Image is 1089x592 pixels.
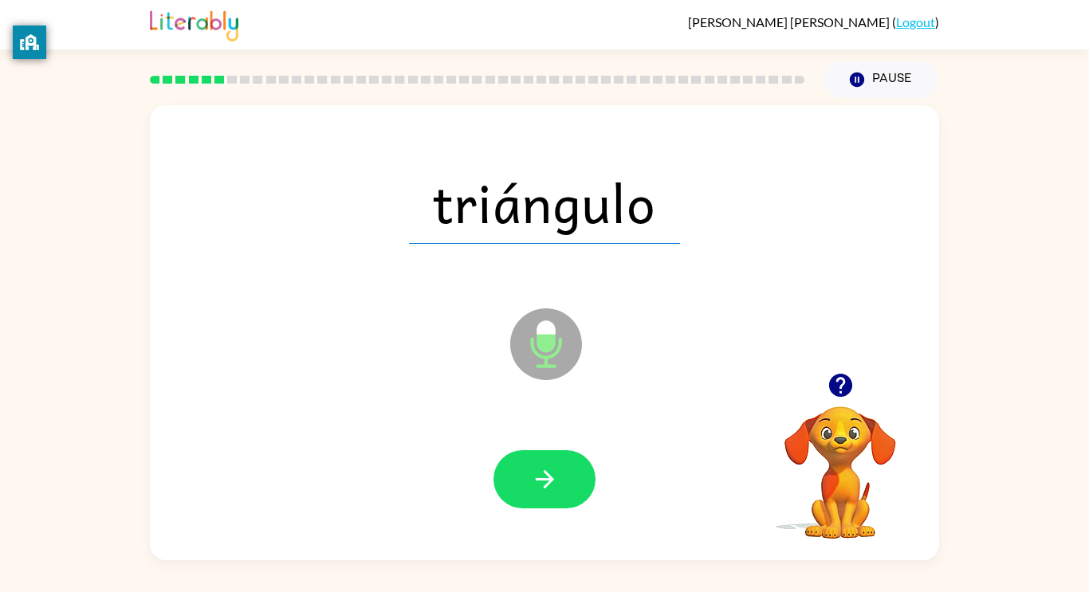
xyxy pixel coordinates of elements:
[688,14,939,29] div: ( )
[13,25,46,59] button: privacy banner
[824,61,939,98] button: Pause
[409,161,680,244] span: triángulo
[150,6,238,41] img: Literably
[761,382,920,541] video: Your browser must support playing .mp4 files to use Literably. Please try using another browser.
[688,14,892,29] span: [PERSON_NAME] [PERSON_NAME]
[896,14,935,29] a: Logout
